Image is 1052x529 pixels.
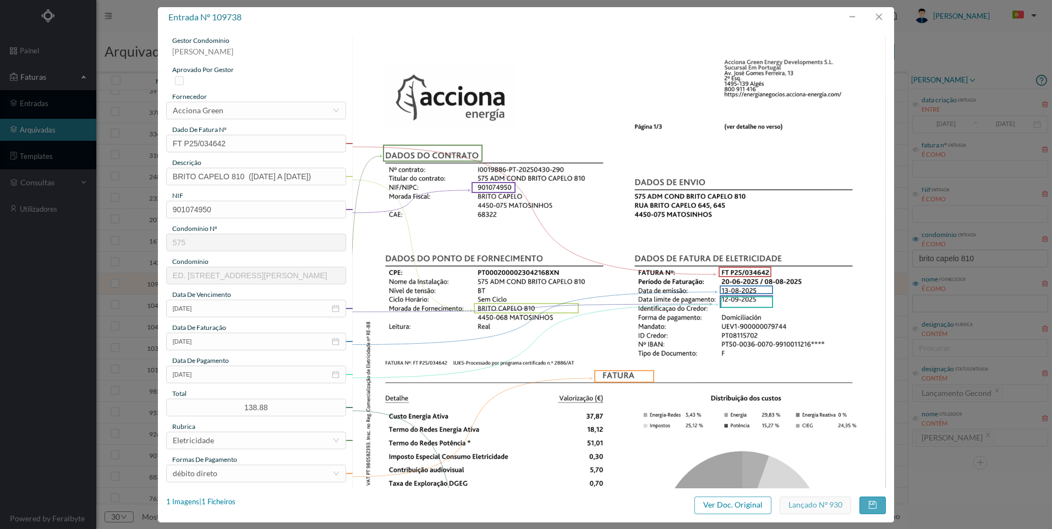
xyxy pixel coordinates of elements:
[173,465,217,482] div: débito direto
[172,356,229,365] span: data de pagamento
[166,46,346,65] div: [PERSON_NAME]
[172,125,227,134] span: dado de fatura nº
[333,470,339,477] i: icon: down
[172,36,229,45] span: gestor condomínio
[172,158,201,167] span: descrição
[333,437,339,444] i: icon: down
[172,65,234,74] span: aprovado por gestor
[168,12,242,22] span: entrada nº 109738
[780,497,851,514] button: Lançado nº 930
[332,371,339,378] i: icon: calendar
[1004,7,1041,24] button: PT
[172,422,195,431] span: rubrica
[166,497,235,508] div: 1 Imagens | 1 Ficheiros
[172,389,187,398] span: total
[172,224,217,233] span: condomínio nº
[333,107,339,114] i: icon: down
[172,455,237,464] span: Formas de Pagamento
[172,290,231,299] span: data de vencimento
[172,257,209,266] span: condomínio
[172,92,207,101] span: fornecedor
[694,497,771,514] button: Ver Doc. Original
[172,191,183,200] span: NIF
[172,323,226,332] span: data de faturação
[173,432,214,449] div: Eletricidade
[332,338,339,345] i: icon: calendar
[173,102,223,119] div: Acciona Green
[332,305,339,312] i: icon: calendar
